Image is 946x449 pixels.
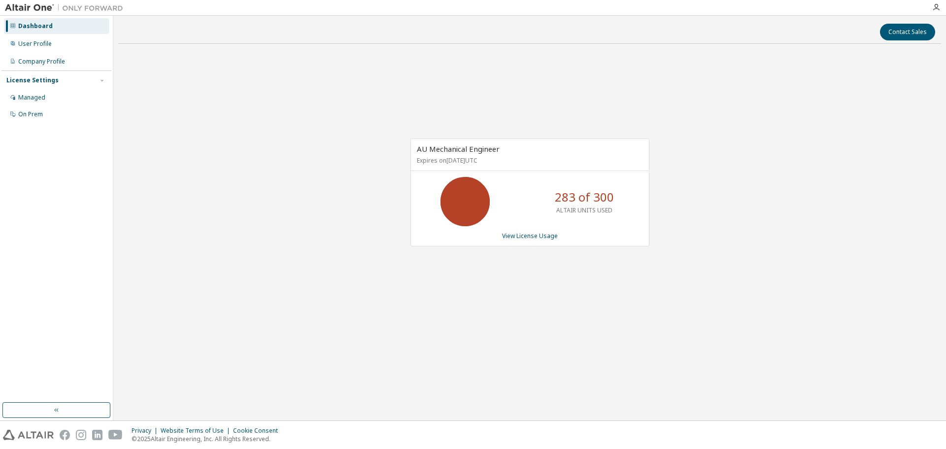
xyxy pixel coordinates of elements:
div: Cookie Consent [233,427,284,435]
img: youtube.svg [108,430,123,440]
img: Altair One [5,3,128,13]
div: Managed [18,94,45,102]
img: linkedin.svg [92,430,102,440]
img: altair_logo.svg [3,430,54,440]
img: instagram.svg [76,430,86,440]
div: Privacy [132,427,161,435]
div: Website Terms of Use [161,427,233,435]
button: Contact Sales [880,24,935,40]
img: facebook.svg [60,430,70,440]
span: AU Mechanical Engineer [417,144,500,154]
div: User Profile [18,40,52,48]
div: Company Profile [18,58,65,66]
div: License Settings [6,76,59,84]
p: Expires on [DATE] UTC [417,156,641,165]
div: Dashboard [18,22,53,30]
p: 283 of 300 [555,189,614,206]
div: On Prem [18,110,43,118]
a: View License Usage [502,232,558,240]
p: ALTAIR UNITS USED [556,206,612,214]
p: © 2025 Altair Engineering, Inc. All Rights Reserved. [132,435,284,443]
